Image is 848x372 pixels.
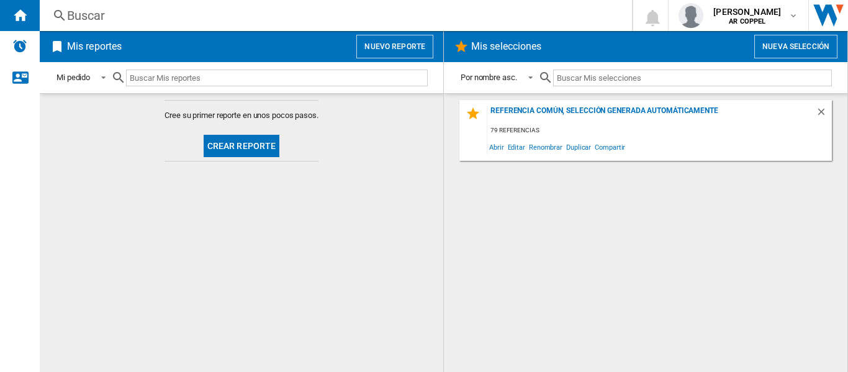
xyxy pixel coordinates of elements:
[593,138,627,155] span: Compartir
[469,35,544,58] h2: Mis selecciones
[12,39,27,53] img: alerts-logo.svg
[527,138,564,155] span: Renombrar
[204,135,280,157] button: Crear reporte
[67,7,600,24] div: Buscar
[506,138,527,155] span: Editar
[816,106,832,123] div: Borrar
[713,6,781,18] span: [PERSON_NAME]
[126,70,428,86] input: Buscar Mis reportes
[65,35,124,58] h2: Mis reportes
[487,106,816,123] div: Referencia común, selección generada automáticamente
[754,35,837,58] button: Nueva selección
[165,110,318,121] span: Cree su primer reporte en unos pocos pasos.
[729,17,765,25] b: AR COPPEL
[679,3,703,28] img: profile.jpg
[356,35,433,58] button: Nuevo reporte
[564,138,593,155] span: Duplicar
[461,73,517,82] div: Por nombre asc.
[553,70,832,86] input: Buscar Mis selecciones
[487,123,832,138] div: 79 referencias
[487,138,506,155] span: Abrir
[56,73,90,82] div: Mi pedido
